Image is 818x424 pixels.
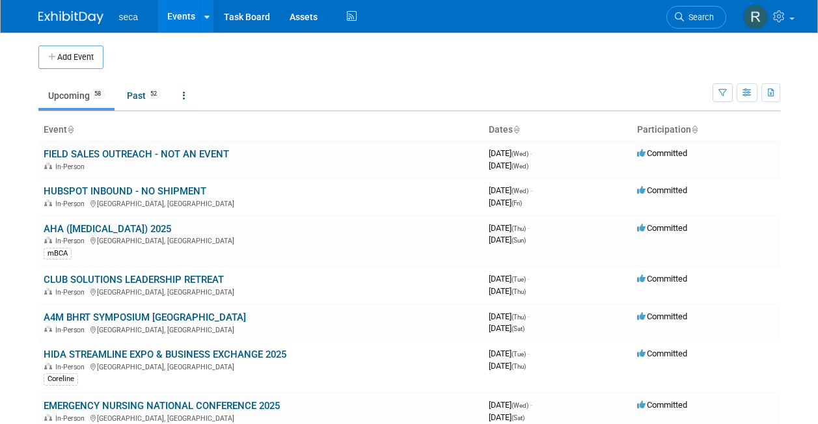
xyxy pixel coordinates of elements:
[632,119,780,141] th: Participation
[528,311,530,321] span: -
[511,276,526,283] span: (Tue)
[55,163,89,171] span: In-Person
[55,237,89,245] span: In-Person
[489,412,525,422] span: [DATE]
[44,198,478,208] div: [GEOGRAPHIC_DATA], [GEOGRAPHIC_DATA]
[489,198,522,207] span: [DATE]
[511,325,525,332] span: (Sat)
[489,349,530,358] span: [DATE]
[44,248,72,259] div: mBCA
[530,185,532,195] span: -
[511,313,526,321] span: (Thu)
[146,89,161,99] span: 52
[511,402,528,409] span: (Wed)
[44,311,246,323] a: A4M BHRT SYMPOSIUM [GEOGRAPHIC_DATA]
[511,163,528,170] span: (Wed)
[484,119,632,141] th: Dates
[511,237,526,244] span: (Sun)
[528,274,530,284] span: -
[489,161,528,170] span: [DATE]
[117,83,170,108] a: Past52
[511,150,528,157] span: (Wed)
[511,200,522,207] span: (Fri)
[44,400,280,412] a: EMERGENCY NURSING NATIONAL CONFERENCE 2025
[67,124,74,135] a: Sort by Event Name
[55,414,89,423] span: In-Person
[38,83,115,108] a: Upcoming58
[489,235,526,245] span: [DATE]
[38,11,103,24] img: ExhibitDay
[44,235,478,245] div: [GEOGRAPHIC_DATA], [GEOGRAPHIC_DATA]
[489,311,530,321] span: [DATE]
[489,185,532,195] span: [DATE]
[38,119,484,141] th: Event
[511,363,526,370] span: (Thu)
[44,274,224,285] a: CLUB SOLUTIONS LEADERSHIP RETREAT
[637,223,687,233] span: Committed
[44,185,206,197] a: HUBSPOT INBOUND - NO SHIPMENT
[55,363,89,371] span: In-Person
[511,414,525,421] span: (Sat)
[489,323,525,333] span: [DATE]
[691,124,698,135] a: Sort by Participation Type
[90,89,105,99] span: 58
[489,148,532,158] span: [DATE]
[489,223,530,233] span: [DATE]
[44,349,286,360] a: HIDA STREAMLINE EXPO & BUSINESS EXCHANGE 2025
[44,326,52,332] img: In-Person Event
[528,349,530,358] span: -
[511,187,528,194] span: (Wed)
[44,200,52,206] img: In-Person Event
[511,288,526,295] span: (Thu)
[44,324,478,334] div: [GEOGRAPHIC_DATA], [GEOGRAPHIC_DATA]
[44,373,78,385] div: Coreline
[44,414,52,421] img: In-Person Event
[511,351,526,358] span: (Tue)
[528,223,530,233] span: -
[44,286,478,297] div: [GEOGRAPHIC_DATA], [GEOGRAPHIC_DATA]
[637,274,687,284] span: Committed
[55,288,89,297] span: In-Person
[119,12,139,22] span: seca
[666,6,726,29] a: Search
[44,223,171,235] a: AHA ([MEDICAL_DATA]) 2025
[743,5,768,29] img: Rachel Jordan
[489,286,526,296] span: [DATE]
[489,361,526,371] span: [DATE]
[637,311,687,321] span: Committed
[55,326,89,334] span: In-Person
[637,349,687,358] span: Committed
[513,124,519,135] a: Sort by Start Date
[530,148,532,158] span: -
[55,200,89,208] span: In-Person
[44,288,52,295] img: In-Person Event
[44,361,478,371] div: [GEOGRAPHIC_DATA], [GEOGRAPHIC_DATA]
[684,12,714,22] span: Search
[44,363,52,369] img: In-Person Event
[530,400,532,410] span: -
[44,148,229,160] a: FIELD SALES OUTREACH - NOT AN EVENT
[637,148,687,158] span: Committed
[44,412,478,423] div: [GEOGRAPHIC_DATA], [GEOGRAPHIC_DATA]
[489,274,530,284] span: [DATE]
[637,185,687,195] span: Committed
[44,237,52,243] img: In-Person Event
[38,46,103,69] button: Add Event
[511,225,526,232] span: (Thu)
[44,163,52,169] img: In-Person Event
[637,400,687,410] span: Committed
[489,400,532,410] span: [DATE]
